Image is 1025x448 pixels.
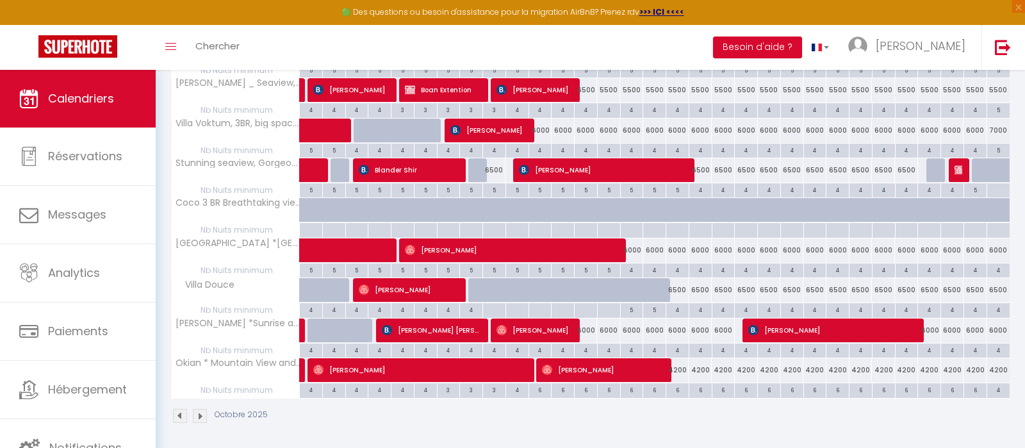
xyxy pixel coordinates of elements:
[38,35,117,58] img: Super Booking
[643,78,666,102] div: 5500
[735,103,757,115] div: 4
[735,78,758,102] div: 5500
[941,263,963,276] div: 4
[575,78,598,102] div: 6500
[849,144,872,156] div: 4
[849,158,873,182] div: 6500
[460,183,482,195] div: 5
[529,103,552,115] div: 4
[598,263,620,276] div: 5
[987,78,1010,102] div: 5500
[941,144,963,156] div: 4
[300,144,322,156] div: 5
[804,263,826,276] div: 4
[48,148,122,164] span: Réservations
[48,90,114,106] span: Calendriers
[941,319,964,342] div: 6000
[48,265,100,281] span: Analytics
[483,344,505,356] div: 4
[826,183,849,195] div: 4
[849,263,872,276] div: 4
[964,263,987,276] div: 4
[872,78,895,102] div: 5500
[895,238,918,262] div: 6000
[496,318,573,342] span: [PERSON_NAME]
[987,278,1010,302] div: 6500
[689,183,712,195] div: 4
[174,158,302,168] span: Stunning seaview, Gorgeous Villa of architect 4br
[643,263,666,276] div: 4
[941,238,964,262] div: 6000
[174,78,302,88] span: [PERSON_NAME] _ Seaview, private, close to the beach
[460,303,482,315] div: 4
[689,103,712,115] div: 4
[826,158,849,182] div: 6500
[598,144,620,156] div: 4
[876,38,965,54] span: [PERSON_NAME]
[438,103,460,115] div: 3
[735,144,757,156] div: 4
[529,119,552,142] div: 6000
[300,303,322,315] div: 4
[803,78,826,102] div: 5500
[758,78,781,102] div: 5500
[391,183,414,195] div: 5
[506,103,529,115] div: 4
[826,263,849,276] div: 4
[643,183,666,195] div: 5
[346,144,368,156] div: 4
[826,303,849,315] div: 4
[689,278,712,302] div: 6500
[689,78,712,102] div: 5500
[918,238,941,262] div: 6000
[575,183,597,195] div: 5
[987,238,1010,262] div: 6000
[987,319,1010,342] div: 6000
[643,319,666,342] div: 6000
[391,263,414,276] div: 5
[735,119,758,142] div: 6000
[712,144,735,156] div: 4
[172,263,299,278] span: Nb Nuits minimum
[781,303,803,315] div: 4
[873,183,895,195] div: 4
[826,238,849,262] div: 6000
[895,278,918,302] div: 6500
[186,25,249,70] a: Chercher
[621,183,643,195] div: 5
[368,263,391,276] div: 5
[803,158,826,182] div: 6500
[941,119,964,142] div: 6000
[391,103,414,115] div: 3
[174,119,302,128] span: Villa Voktum, 3BR, big space, nature, relax
[826,78,849,102] div: 5500
[666,119,689,142] div: 6000
[174,238,302,248] span: [GEOGRAPHIC_DATA] *[GEOGRAPHIC_DATA]*
[643,303,666,315] div: 5
[758,183,780,195] div: 4
[172,303,299,317] span: Nb Nuits minimum
[483,103,505,115] div: 3
[621,103,643,115] div: 4
[172,344,299,358] span: Nb Nuits minimum
[963,278,987,302] div: 6500
[621,303,643,315] div: 5
[597,119,620,142] div: 6000
[529,183,552,195] div: 5
[438,303,460,315] div: 4
[758,158,781,182] div: 6500
[804,103,826,115] div: 4
[666,263,689,276] div: 4
[689,303,712,315] div: 4
[987,303,1010,315] div: 4
[300,344,322,356] div: 4
[781,144,803,156] div: 4
[620,119,643,142] div: 6000
[483,158,506,182] div: 6500
[405,78,482,102] span: Boan Extention
[780,158,803,182] div: 6500
[987,144,1010,156] div: 5
[895,158,918,182] div: 6500
[918,183,940,195] div: 4
[529,144,552,156] div: 4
